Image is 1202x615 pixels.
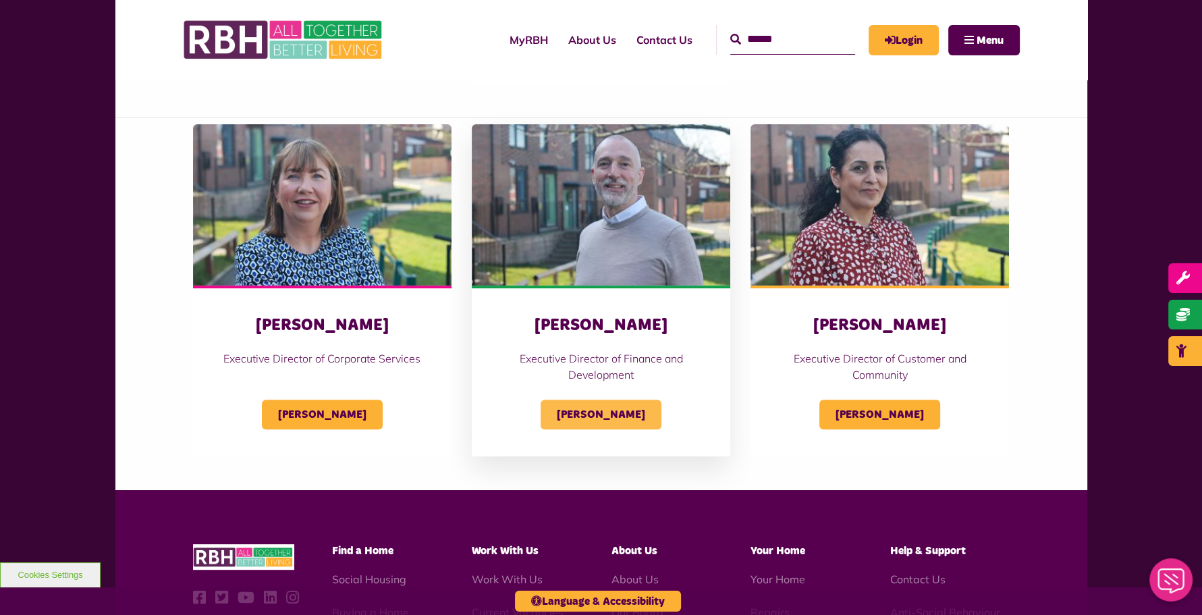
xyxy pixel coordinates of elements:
span: About Us [611,545,657,556]
a: Work With Us [472,572,543,586]
span: [PERSON_NAME] [819,400,940,429]
a: [PERSON_NAME] Executive Director of Finance and Development [PERSON_NAME] [472,124,730,456]
img: RBH [183,14,385,66]
a: About Us [611,572,658,586]
img: Nadhia Khan [750,124,1009,286]
button: Navigation [948,25,1020,55]
span: Help & Support [890,545,966,556]
a: Social Housing - open in a new tab [332,572,406,586]
span: [PERSON_NAME] [262,400,383,429]
a: MyRBH [499,22,558,58]
a: MyRBH [869,25,939,55]
h3: [PERSON_NAME] [777,315,982,336]
a: Contact Us [890,572,946,586]
span: Menu [977,35,1004,46]
a: [PERSON_NAME] Executive Director of Customer and Community [PERSON_NAME] [750,124,1009,456]
input: Search [730,25,855,54]
img: RBH [193,544,294,570]
p: Executive Director of Finance and Development [499,350,703,383]
p: Executive Director of Corporate Services [220,350,425,367]
span: Find a Home [332,545,393,556]
a: Contact Us [626,22,703,58]
h3: [PERSON_NAME] [220,315,425,336]
span: [PERSON_NAME] [541,400,661,429]
h3: [PERSON_NAME] [499,315,703,336]
img: Sandra Coleing (1) [193,124,452,286]
img: Simon Mellor [472,124,730,286]
button: Language & Accessibility [515,591,681,612]
iframe: Netcall Web Assistant for live chat [1141,554,1202,615]
p: Executive Director of Customer and Community [777,350,982,383]
a: Your Home [750,572,805,586]
span: Work With Us [472,545,539,556]
span: Your Home [750,545,805,556]
a: [PERSON_NAME] Executive Director of Corporate Services [PERSON_NAME] [193,124,452,456]
a: About Us [558,22,626,58]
